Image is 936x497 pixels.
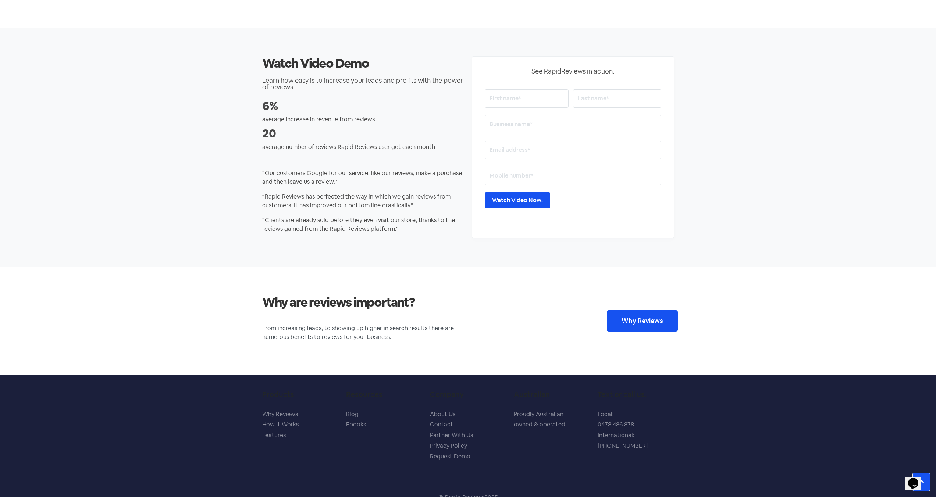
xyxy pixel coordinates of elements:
[262,294,465,310] h2: Why are reviews important?
[262,410,298,418] a: Why Reviews
[262,390,339,399] h5: Products
[262,126,276,141] strong: 20
[485,115,661,133] input: Business name*
[485,167,661,185] input: Mobile number*
[485,89,569,108] input: First name*
[262,324,454,341] span: From increasing leads, to showing up higher in search results there are numerous benefits to revi...
[346,421,366,428] a: Ebooks
[430,410,455,418] a: About Us
[262,216,465,233] p: “Clients are already sold before they even visit our store, thanks to the reviews gained from the...
[430,421,453,428] a: Contact
[607,310,678,332] a: Why Reviews
[430,453,470,460] a: Request Demo
[485,66,661,76] p: See RapidReviews in action.
[598,409,674,451] p: Local: 0478 486 878 International: [PHONE_NUMBER]
[905,468,929,490] iframe: chat widget
[485,141,661,159] input: Email address*
[573,89,661,108] input: Last name*
[622,318,663,324] span: Why Reviews
[262,115,465,124] p: average increase in revenue from reviews
[598,390,674,399] h5: Text or call us.
[262,143,465,151] p: average number of reviews Rapid Reviews user get each month
[262,421,299,428] a: How It Works
[514,409,590,430] p: Proudly Australian owned & operated
[262,55,465,71] h2: Watch Video Demo
[262,77,465,90] h2: Learn how easy is to increase your leads and profits with the power of reviews.
[485,192,550,208] input: Watch Video Now!
[430,431,473,439] a: Partner With Us
[262,192,465,210] p: “Rapid Reviews has perfected the way in which we gain reviews from customers. It has improved our...
[346,390,423,399] h5: Resources
[262,98,278,113] strong: 6%
[430,390,506,399] h5: Company
[262,169,465,186] p: “Our customers Google for our service, like our reviews, make a purchase and then leave us a revi...
[514,390,590,399] h5: Australian
[346,410,359,418] a: Blog
[262,431,286,439] a: Features
[430,442,467,450] a: Privacy Policy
